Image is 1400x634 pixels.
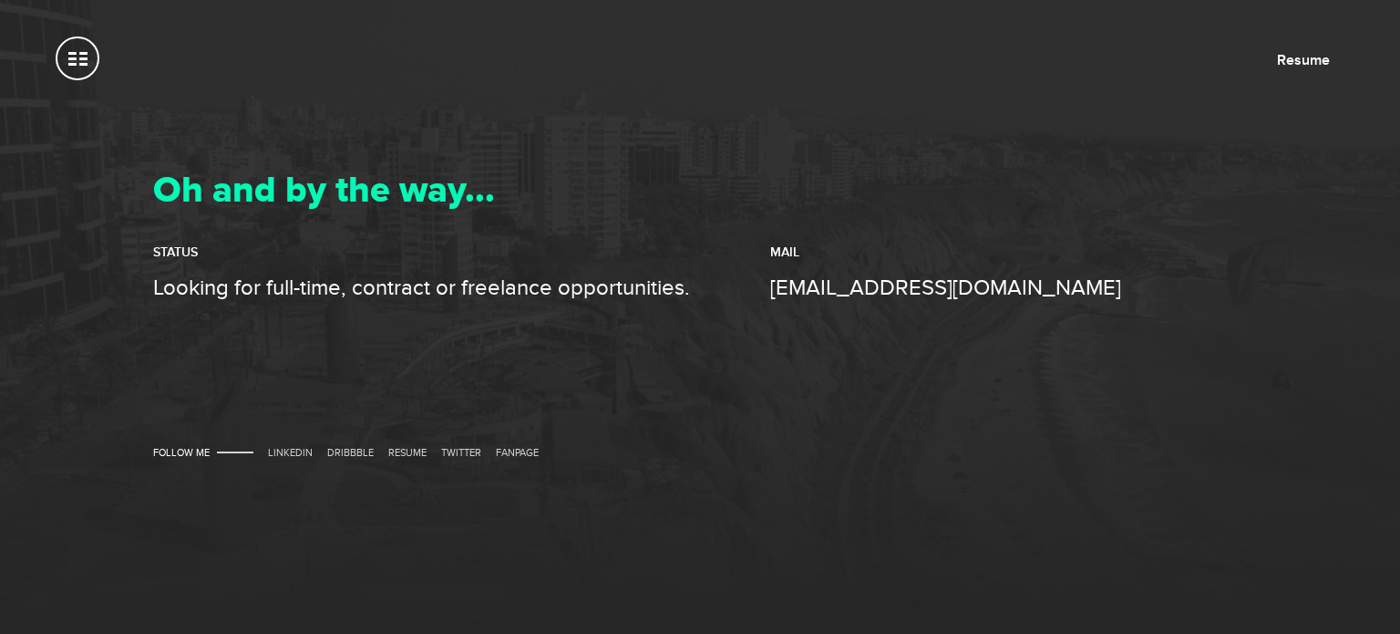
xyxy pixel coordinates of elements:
a: Fanpage [496,447,539,459]
a: Resume [1277,51,1330,69]
a: LinkedIn [268,447,313,459]
a: [EMAIL_ADDRESS][DOMAIN_NAME] [770,275,1121,301]
h4: Mail [770,244,1121,260]
h4: Status [153,244,690,260]
p: Looking for full-time, contract or freelance opportunities. [153,275,690,301]
a: Dribbble [327,447,374,459]
h2: Oh and by the way... [153,175,1247,208]
a: Resume [388,447,427,459]
a: Twitter [441,447,481,459]
li: Follow me [153,447,253,459]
